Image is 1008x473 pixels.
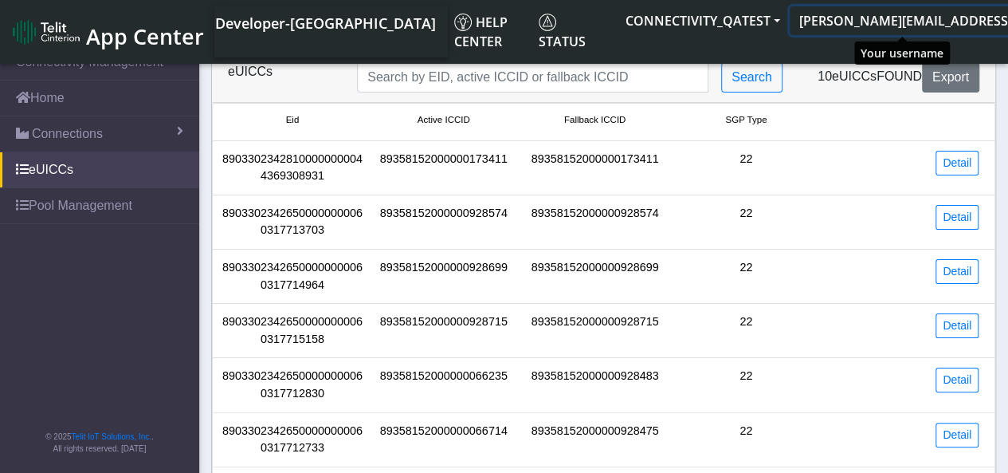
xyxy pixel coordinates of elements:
div: 89358152000000928483 [520,368,671,402]
div: 22 [670,151,822,185]
div: 89358152000000928475 [520,423,671,457]
a: Detail [935,151,979,175]
span: eUICCs [832,69,877,83]
a: Telit IoT Solutions, Inc. [72,432,151,441]
button: Export [922,62,979,93]
img: logo-telit-cinterion-gw-new.png [13,19,80,45]
span: Export [932,70,969,84]
div: 89358152000000928699 [368,259,520,294]
div: 89358152000000066714 [368,423,520,457]
div: 22 [670,205,822,239]
div: 89033023426500000000060317712830 [217,368,368,402]
a: Detail [935,313,979,338]
div: Your username [854,41,950,65]
a: Detail [935,423,979,447]
span: SGP Type [725,113,767,127]
img: status.svg [539,14,556,31]
div: 89033023426500000000060317713703 [217,205,368,239]
div: 22 [670,423,822,457]
button: CONNECTIVITY_QATEST [616,6,790,35]
span: 10 [818,69,832,83]
div: eUICCs [216,62,345,93]
div: 22 [670,259,822,294]
a: Detail [935,259,979,284]
div: 89358152000000928574 [368,205,520,239]
div: 89033023428100000000044369308931 [217,151,368,185]
div: 89358152000000928699 [520,259,671,294]
div: 89033023426500000000060317715158 [217,313,368,348]
span: Eid [286,113,300,127]
span: Active ICCID [418,113,470,127]
span: Help center [454,14,508,50]
a: Detail [935,205,979,230]
div: 89358152000000928574 [520,205,671,239]
div: 89358152000000173411 [368,151,520,185]
a: Help center [448,6,532,57]
a: Detail [935,368,979,392]
div: 22 [670,313,822,348]
a: Status [532,6,616,57]
div: 89358152000000928715 [368,313,520,348]
span: Status [539,14,586,50]
button: Search [721,62,782,93]
div: 89358152000000928715 [520,313,671,348]
div: 89033023426500000000060317714964 [217,259,368,294]
a: Your current platform instance [214,6,435,38]
span: Fallback ICCID [564,113,626,127]
div: 89358152000000173411 [520,151,671,185]
img: knowledge.svg [454,14,472,31]
span: Developer-[GEOGRAPHIC_DATA] [215,14,436,33]
span: found [877,69,922,83]
div: 89358152000000066235 [368,368,520,402]
span: App Center [86,22,204,51]
div: 22 [670,368,822,402]
div: 89033023426500000000060317712733 [217,423,368,457]
span: Connections [32,124,103,144]
input: Search... [357,62,708,93]
a: App Center [13,15,202,49]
